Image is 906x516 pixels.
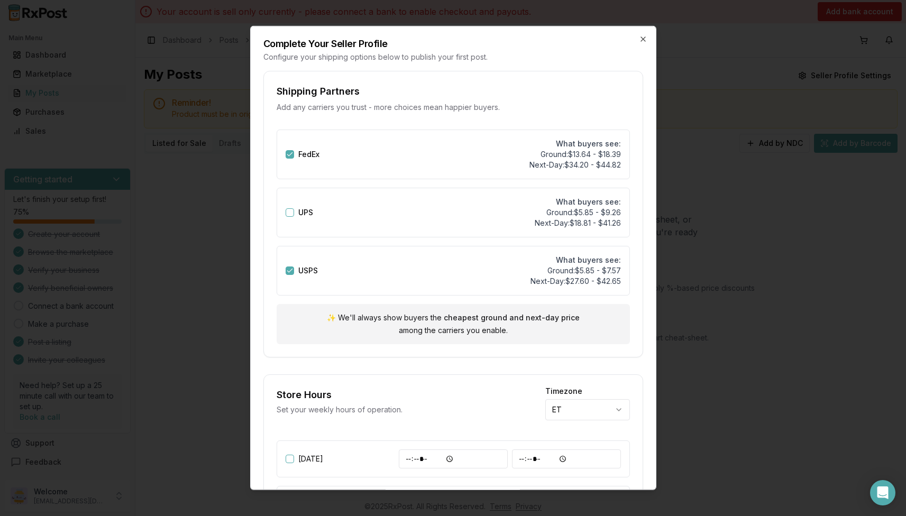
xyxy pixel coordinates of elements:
[286,455,323,463] label: [DATE]
[529,139,621,149] span: What buyers see:
[277,388,402,402] div: Store Hours
[530,255,621,265] span: What buyers see:
[263,39,643,49] h2: Complete Your Seller Profile
[530,276,621,287] span: Next-Day: $27.60 - $42.65
[545,388,630,395] label: Timezone
[529,149,621,160] span: Ground: $13.64 - $18.39
[535,218,621,228] span: Next-Day: $18.81 - $41.26
[277,84,630,99] div: Shipping Partners
[263,52,643,62] p: Configure your shipping options below to publish your first post.
[298,267,318,274] label: USPS
[444,312,580,323] span: cheapest ground and next-day price
[535,197,621,207] span: What buyers see:
[529,160,621,170] span: Next-Day: $34.20 - $44.82
[535,207,621,218] span: Ground: $5.85 - $9.26
[277,304,630,344] div: ✨ We'll always show buyers the among the carriers you enable.
[277,404,402,415] div: Set your weekly hours of operation.
[530,265,621,276] span: Ground: $5.85 - $7.57
[298,209,313,216] label: UPS
[298,151,319,158] label: FedEx
[277,102,630,113] div: Add any carriers you trust - more choices mean happier buyers.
